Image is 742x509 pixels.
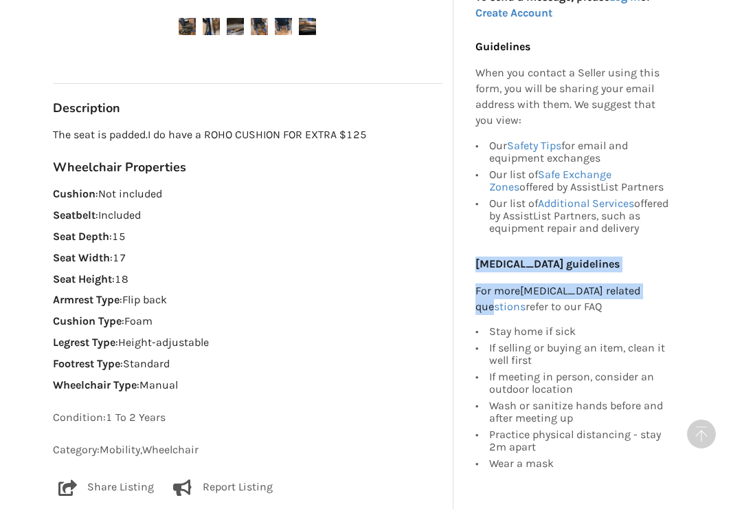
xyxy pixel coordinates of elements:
div: Wear a mask [489,455,672,470]
img: quickie 2 wheel chair-light weight-wheelchair-mobility-port moody-assistlist-listing [203,18,220,35]
div: If meeting in person, consider an outdoor location [489,369,672,398]
div: Our list of offered by AssistList Partners, such as equipment repair and delivery [489,195,672,235]
p: : Standard [53,356,442,372]
h3: Wheelchair Properties [53,160,442,175]
p: : Manual [53,378,442,393]
p: : Height-adjustable [53,335,442,351]
div: Wash or sanitize hands before and after meeting up [489,398,672,426]
a: [MEDICAL_DATA] related questions [475,284,640,313]
strong: Seatbelt [53,208,95,221]
p: Report Listing [203,479,273,496]
p: Condition: 1 To 2 Years [53,410,442,426]
p: Category: Mobility , Wheelchair [53,442,442,458]
div: Our for email and equipment exchanges [489,140,672,166]
img: quickie 2 wheel chair-light weight-wheelchair-mobility-port moody-assistlist-listing [299,18,316,35]
p: : Flip back [53,292,442,308]
b: [MEDICAL_DATA] guidelines [475,257,620,270]
a: Safety Tips [507,139,561,152]
img: quickie 2 wheel chair-light weight-wheelchair-mobility-port moody-assistlist-listing [227,18,244,35]
div: Our list of offered by AssistList Partners [489,166,672,195]
p: : 15 [53,229,442,245]
strong: Wheelchair Type [53,378,137,391]
img: quickie 2 wheel chair-light weight-wheelchair-mobility-port moody-assistlist-listing [275,18,292,35]
strong: Cushion Type [53,314,122,327]
strong: Cushion [53,187,95,200]
p: : Included [53,208,442,224]
strong: Seat Depth [53,230,109,243]
strong: Footrest Type [53,357,120,370]
a: Additional Services [538,197,634,210]
div: Practice physical distancing - stay 2m apart [489,426,672,455]
p: For more refer to our FAQ [475,283,672,315]
p: Share Listing [87,479,154,496]
a: Safe Exchange Zones [489,168,611,193]
p: : 18 [53,272,442,288]
a: Create Account [475,6,552,19]
div: If selling or buying an item, clean it well first [489,340,672,369]
b: Guidelines [475,39,530,52]
strong: Legrest Type [53,336,115,349]
div: Stay home if sick [489,325,672,340]
p: : Foam [53,314,442,329]
p: : 17 [53,250,442,266]
img: quickie 2 wheel chair-light weight-wheelchair-mobility-port moody-assistlist-listing [251,18,268,35]
img: quickie 2 wheel chair-light weight-wheelchair-mobility-port moody-assistlist-listing [179,18,196,35]
strong: Armrest Type [53,293,120,306]
h3: Description [53,100,442,116]
strong: Seat Height [53,272,112,285]
p: The seat is padded.I do have a ROHO CUSHION FOR EXTRA $125 [53,127,442,143]
p: When you contact a Seller using this form, you will be sharing your email address with them. We s... [475,65,672,128]
strong: Seat Width [53,251,110,264]
p: : Not included [53,186,442,202]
